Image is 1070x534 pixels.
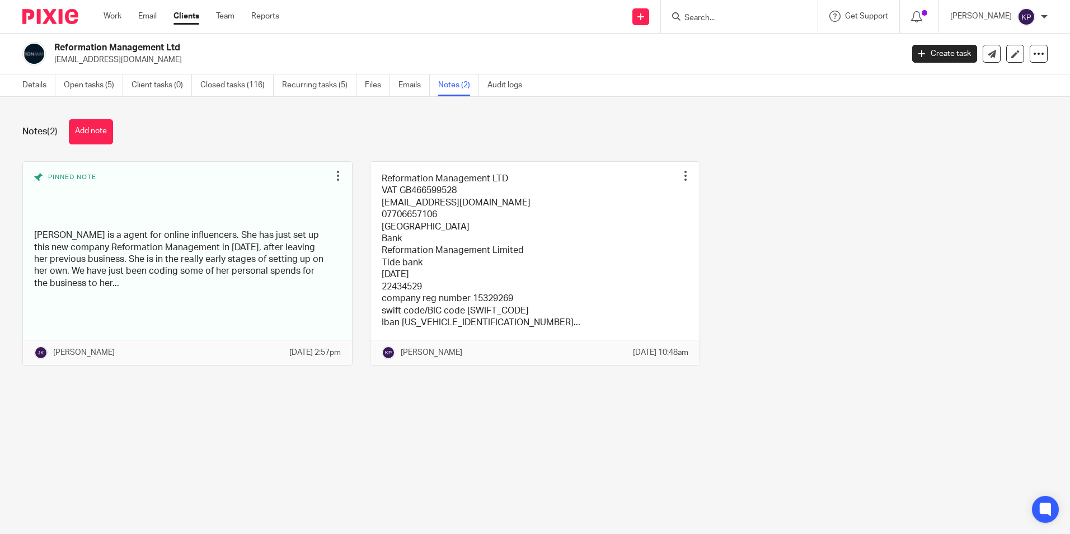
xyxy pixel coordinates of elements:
a: Client tasks (0) [132,74,192,96]
input: Search [683,13,784,24]
p: [PERSON_NAME] [401,347,462,358]
span: Get Support [845,12,888,20]
button: Add note [69,119,113,144]
a: Team [216,11,234,22]
a: Closed tasks (116) [200,74,274,96]
a: Recurring tasks (5) [282,74,356,96]
a: Clients [173,11,199,22]
div: Pinned note [34,173,330,221]
a: Audit logs [487,74,531,96]
img: Pixie [22,9,78,24]
img: svg%3E [1017,8,1035,26]
a: Notes (2) [438,74,479,96]
p: [DATE] 2:57pm [289,347,341,358]
span: (2) [47,127,58,136]
img: svg%3E [382,346,395,359]
p: [DATE] 10:48am [633,347,688,358]
a: Create task [912,45,977,63]
a: Details [22,74,55,96]
p: [EMAIL_ADDRESS][DOMAIN_NAME] [54,54,895,65]
a: Work [104,11,121,22]
a: Files [365,74,390,96]
p: [PERSON_NAME] [53,347,115,358]
a: Reports [251,11,279,22]
a: Emails [398,74,430,96]
a: Open tasks (5) [64,74,123,96]
img: reformation.jpg [22,42,46,65]
p: [PERSON_NAME] [950,11,1012,22]
h1: Notes [22,126,58,138]
h2: Reformation Management Ltd [54,42,727,54]
a: Email [138,11,157,22]
img: svg%3E [34,346,48,359]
